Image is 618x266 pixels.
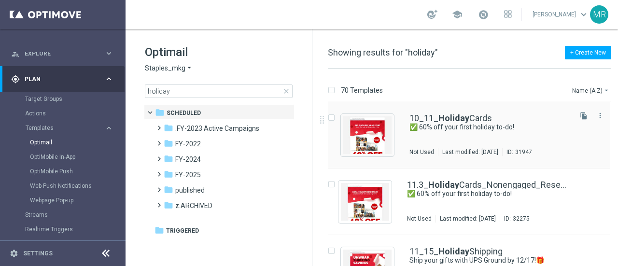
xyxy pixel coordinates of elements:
[175,124,259,133] span: .FY-2023 Active Campaigns
[175,140,201,148] span: FY-2022
[164,139,173,148] i: folder
[25,121,125,208] div: Templates
[30,135,125,150] div: Optimail
[175,201,212,210] span: z.ARCHIVED
[26,125,104,131] div: Templates
[145,44,293,60] h1: Optimail
[25,92,125,106] div: Target Groups
[25,76,104,82] span: Plan
[590,5,608,24] div: MR
[164,154,173,164] i: folder
[409,148,434,156] div: Not Used
[164,200,173,210] i: folder
[11,75,104,84] div: Plan
[30,139,100,146] a: Optimail
[452,9,463,20] span: school
[11,50,114,57] button: person_search Explore keyboard_arrow_right
[438,113,469,123] b: Holiday
[407,215,432,223] div: Not Used
[30,196,100,204] a: Webpage Pop-up
[175,186,205,195] span: published
[580,112,588,120] i: file_copy
[154,225,164,235] i: folder
[25,211,100,219] a: Streams
[500,215,530,223] div: ID:
[595,110,605,121] button: more_vert
[25,106,125,121] div: Actions
[104,74,113,84] i: keyboard_arrow_right
[145,84,293,98] input: Search Template
[11,75,20,84] i: gps_fixed
[104,49,113,58] i: keyboard_arrow_right
[409,123,548,132] a: ✅ 60% off your first holiday to-do!
[11,49,20,58] i: person_search
[596,112,604,119] i: more_vert
[603,86,610,94] i: arrow_drop_down
[343,116,392,154] img: 31947.jpeg
[30,164,125,179] div: OptiMobile Push
[341,86,383,95] p: 70 Templates
[25,110,100,117] a: Actions
[30,150,125,164] div: OptiMobile In-App
[25,222,125,237] div: Realtime Triggers
[341,183,389,221] img: 32275.jpeg
[25,51,104,56] span: Explore
[515,148,532,156] div: 31947
[25,208,125,222] div: Streams
[438,246,469,256] b: Holiday
[407,189,548,198] a: ✅ 60% off your first holiday to-do!
[30,193,125,208] div: Webpage Pop-up
[502,148,532,156] div: ID:
[571,84,611,96] button: Name (A-Z)arrow_drop_down
[409,256,548,265] a: Ship your gifts with UPS Ground by 12/17!🎁​
[26,125,95,131] span: Templates
[407,181,570,189] a: 11.3_HolidayCards_Nonengaged_Resend
[282,87,290,95] span: close
[30,182,100,190] a: Web Push Notifications
[513,215,530,223] div: 32275
[175,170,201,179] span: FY-2025
[578,9,589,20] span: keyboard_arrow_down
[11,49,104,58] div: Explore
[409,256,570,265] div: Ship your gifts with UPS Ground by 12/17!🎁​
[438,148,502,156] div: Last modified: [DATE]
[436,215,500,223] div: Last modified: [DATE]
[104,124,113,133] i: keyboard_arrow_right
[185,64,193,73] i: arrow_drop_down
[25,95,100,103] a: Target Groups
[166,226,199,235] span: Triggered
[30,179,125,193] div: Web Push Notifications
[164,123,173,133] i: folder
[409,123,570,132] div: ✅ 60% off your first holiday to-do!
[164,185,173,195] i: folder
[167,109,201,117] span: Scheduled
[25,225,100,233] a: Realtime Triggers
[30,153,100,161] a: OptiMobile In-App
[145,64,185,73] span: Staples_mkg
[145,64,193,73] button: Staples_mkg arrow_drop_down
[10,249,18,258] i: settings
[30,168,100,175] a: OptiMobile Push
[409,114,492,123] a: 10_11_HolidayCards
[428,180,459,190] b: Holiday
[164,169,173,179] i: folder
[407,189,570,198] div: ✅ 60% off your first holiday to-do!
[328,47,438,57] span: Showing results for "holiday"
[11,75,114,83] button: gps_fixed Plan keyboard_arrow_right
[25,124,114,132] button: Templates keyboard_arrow_right
[23,251,53,256] a: Settings
[409,247,503,256] a: 11_15_HolidayShipping
[155,108,165,117] i: folder
[175,155,201,164] span: FY-2024
[565,46,611,59] button: + Create New
[532,7,590,22] a: [PERSON_NAME]keyboard_arrow_down
[577,110,590,122] button: file_copy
